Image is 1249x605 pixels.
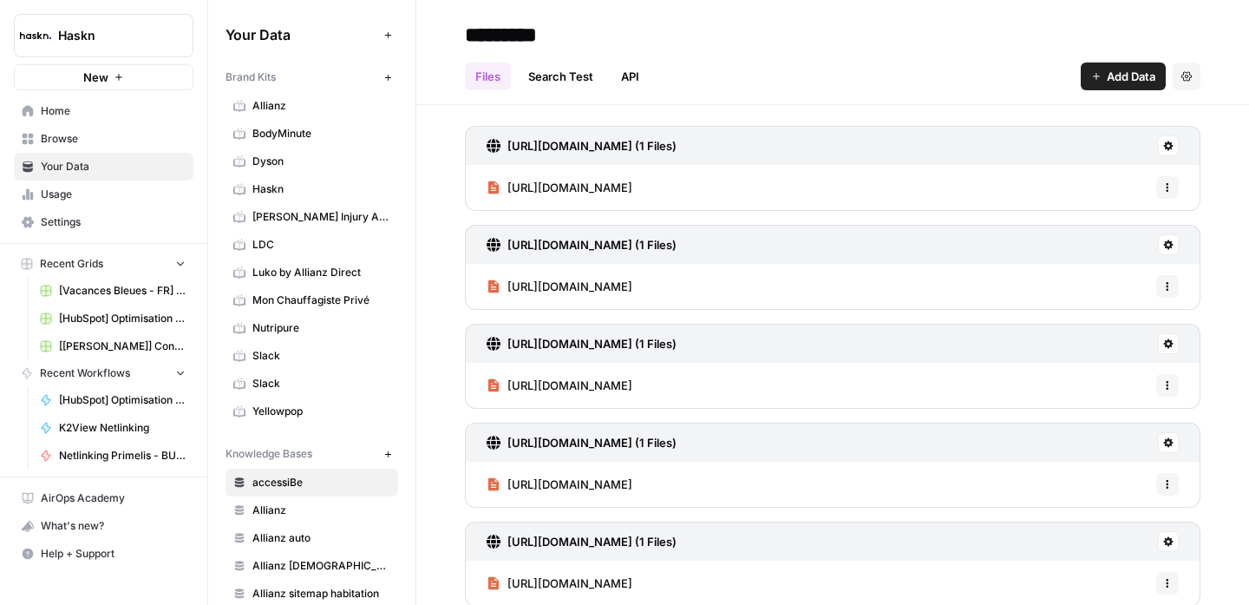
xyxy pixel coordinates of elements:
a: [PERSON_NAME] Injury Attorneys [226,203,398,231]
a: [URL][DOMAIN_NAME] [487,462,632,507]
span: Allianz [DEMOGRAPHIC_DATA] [252,558,390,574]
a: Home [14,97,193,125]
span: BodyMinute [252,126,390,141]
a: Haskn [226,175,398,203]
span: Help + Support [41,546,186,562]
span: Haskn [58,27,163,44]
span: K2View Netlinking [59,420,186,436]
span: Haskn [252,181,390,197]
a: Allianz [DEMOGRAPHIC_DATA] [226,552,398,580]
button: Recent Grids [14,251,193,277]
span: Home [41,103,186,119]
a: Mon Chauffagiste Privé [226,286,398,314]
a: AirOps Academy [14,484,193,512]
span: Your Data [226,24,377,45]
a: [URL][DOMAIN_NAME] [487,363,632,408]
h3: [URL][DOMAIN_NAME] (1 Files) [507,533,677,550]
img: Haskn Logo [20,20,51,51]
span: Mon Chauffagiste Privé [252,293,390,308]
span: [URL][DOMAIN_NAME] [507,575,632,592]
a: [[PERSON_NAME]] Content Generation - Van Law Firm - Practice Pages Grid [32,332,193,360]
button: Add Data [1081,62,1166,90]
span: Allianz sitemap habitation [252,586,390,602]
span: Slack [252,348,390,364]
span: Browse [41,131,186,147]
a: Allianz auto [226,524,398,552]
span: Your Data [41,159,186,174]
a: Luko by Allianz Direct [226,259,398,286]
span: [URL][DOMAIN_NAME] [507,278,632,295]
span: [HubSpot] Optimisation - Articles de blog + outils [59,311,186,326]
span: accessiBe [252,475,390,490]
a: LDC [226,231,398,259]
a: [URL][DOMAIN_NAME] [487,165,632,210]
span: Nutripure [252,320,390,336]
span: [URL][DOMAIN_NAME] [507,476,632,493]
a: [URL][DOMAIN_NAME] [487,264,632,309]
a: API [611,62,650,90]
span: Allianz auto [252,530,390,546]
span: [HubSpot] Optimisation - Articles de blog + outils [59,392,186,408]
span: Add Data [1107,68,1155,85]
button: New [14,64,193,90]
span: [URL][DOMAIN_NAME] [507,377,632,394]
a: Allianz [226,496,398,524]
span: Allianz [252,503,390,518]
a: Browse [14,125,193,153]
a: Nutripure [226,314,398,342]
a: K2View Netlinking [32,414,193,442]
a: Dyson [226,148,398,175]
span: LDC [252,237,390,253]
button: Workspace: Haskn [14,14,193,57]
span: AirOps Academy [41,490,186,506]
span: Slack [252,376,390,391]
span: [URL][DOMAIN_NAME] [507,179,632,196]
span: Recent Grids [40,256,103,272]
a: Settings [14,208,193,236]
h3: [URL][DOMAIN_NAME] (1 Files) [507,236,677,253]
h3: [URL][DOMAIN_NAME] (1 Files) [507,434,677,451]
a: Your Data [14,153,193,181]
a: Slack [226,370,398,398]
span: [[PERSON_NAME]] Content Generation - Van Law Firm - Practice Pages Grid [59,339,186,354]
span: Brand Kits [226,69,276,85]
button: What's new? [14,512,193,540]
a: [URL][DOMAIN_NAME] (1 Files) [487,325,677,363]
span: New [83,69,108,86]
a: BodyMinute [226,120,398,148]
span: Settings [41,214,186,230]
button: Help + Support [14,540,193,568]
span: Yellowpop [252,404,390,419]
a: Yellowpop [226,398,398,425]
a: [URL][DOMAIN_NAME] (1 Files) [487,424,677,462]
a: [HubSpot] Optimisation - Articles de blog + outils [32,386,193,414]
span: Allianz [252,98,390,114]
a: accessiBe [226,469,398,496]
button: Recent Workflows [14,360,193,386]
a: [URL][DOMAIN_NAME] (1 Files) [487,226,677,264]
span: Dyson [252,154,390,169]
a: [URL][DOMAIN_NAME] (1 Files) [487,523,677,561]
a: [HubSpot] Optimisation - Articles de blog + outils [32,305,193,332]
h3: [URL][DOMAIN_NAME] (1 Files) [507,137,677,155]
a: Usage [14,181,193,208]
span: [Vacances Bleues - FR] Pages refonte sites hôtels - [GEOGRAPHIC_DATA] [59,283,186,299]
a: [URL][DOMAIN_NAME] (1 Files) [487,127,677,165]
a: Slack [226,342,398,370]
span: Knowledge Bases [226,446,312,462]
span: [PERSON_NAME] Injury Attorneys [252,209,390,225]
div: What's new? [15,513,193,539]
span: Usage [41,187,186,202]
span: Netlinking Primelis - BU US [59,448,186,464]
a: [Vacances Bleues - FR] Pages refonte sites hôtels - [GEOGRAPHIC_DATA] [32,277,193,305]
a: Allianz [226,92,398,120]
span: Luko by Allianz Direct [252,265,390,280]
a: Netlinking Primelis - BU US [32,442,193,470]
a: Files [465,62,511,90]
h3: [URL][DOMAIN_NAME] (1 Files) [507,335,677,352]
span: Recent Workflows [40,365,130,381]
a: Search Test [518,62,604,90]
